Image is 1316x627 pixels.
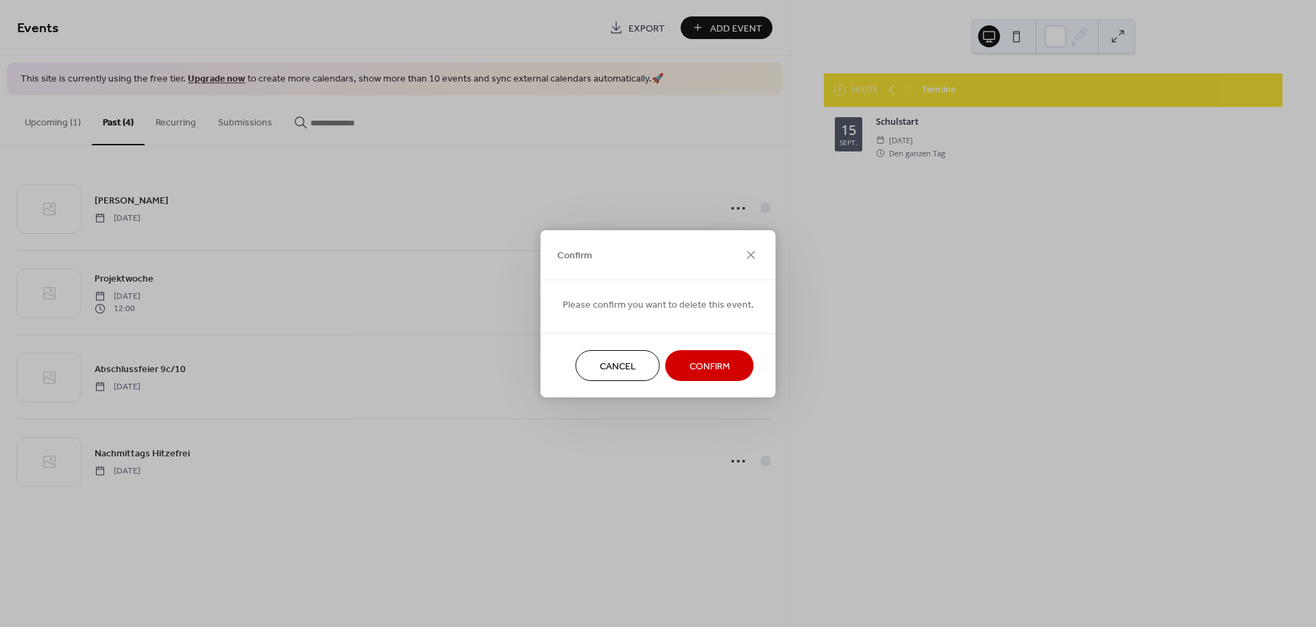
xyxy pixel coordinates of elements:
[600,359,636,373] span: Cancel
[690,359,730,373] span: Confirm
[666,350,754,381] button: Confirm
[563,297,754,312] span: Please confirm you want to delete this event.
[557,249,592,263] span: Confirm
[576,350,660,381] button: Cancel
